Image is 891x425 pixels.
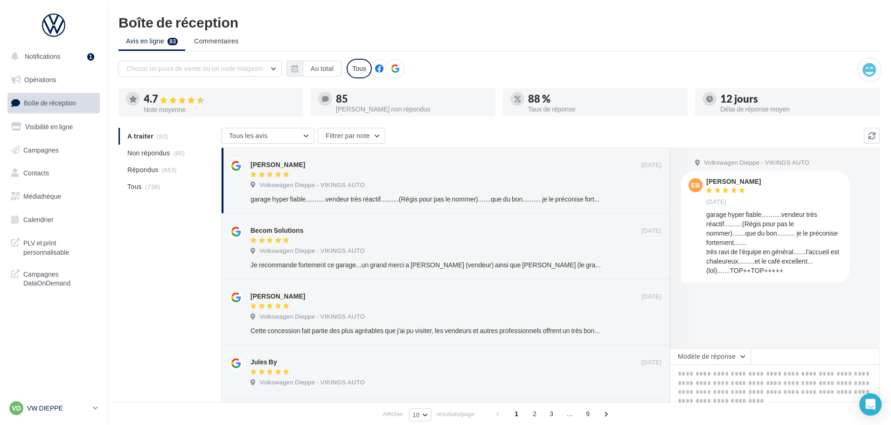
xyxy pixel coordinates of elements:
[6,117,102,137] a: Visibilité en ligne
[6,47,98,66] button: Notifications 1
[145,183,160,190] span: (738)
[6,233,102,260] a: PLV et print personnalisable
[23,268,96,288] span: Campagnes DataOnDemand
[6,163,102,183] a: Contacts
[6,140,102,160] a: Campagnes
[251,292,305,301] div: [PERSON_NAME]
[23,237,96,257] span: PLV et print personnalisable
[251,160,305,169] div: [PERSON_NAME]
[544,406,559,421] span: 3
[144,106,296,113] div: Note moyenne
[704,159,809,167] span: Volkswagen Dieppe - VIKINGS AUTO
[24,99,76,107] span: Boîte de réception
[706,198,726,206] span: [DATE]
[127,148,170,158] span: Non répondus
[580,406,595,421] span: 9
[6,187,102,206] a: Médiathèque
[118,15,880,29] div: Boîte de réception
[720,94,872,104] div: 12 jours
[23,216,54,223] span: Calendrier
[259,181,365,189] span: Volkswagen Dieppe - VIKINGS AUTO
[229,132,268,139] span: Tous les avis
[259,247,365,255] span: Volkswagen Dieppe - VIKINGS AUTO
[409,408,432,421] button: 10
[27,404,89,413] p: VW DIEPPE
[641,358,661,367] span: [DATE]
[194,37,238,45] span: Commentaires
[25,52,60,60] span: Notifications
[25,123,73,131] span: Visibilité en ligne
[641,161,661,169] span: [DATE]
[720,106,872,112] div: Délai de réponse moyen
[527,406,542,421] span: 2
[162,166,177,174] span: (653)
[347,59,372,78] div: Tous
[127,182,142,191] span: Tous
[641,293,661,301] span: [DATE]
[6,93,102,113] a: Boîte de réception
[318,128,385,144] button: Filtrer par note
[562,406,577,421] span: ...
[641,227,661,235] span: [DATE]
[691,181,700,190] span: EB
[221,128,314,144] button: Tous les avis
[706,210,842,275] div: garage hyper fiable...........vendeur très réactif..........(Régis pour pas le nommer).......que ...
[259,378,365,387] span: Volkswagen Dieppe - VIKINGS AUTO
[23,146,59,153] span: Campagnes
[287,61,341,77] button: Au total
[251,357,277,367] div: Jules By
[118,61,282,77] button: Choisir un point de vente ou un code magasin
[24,76,56,84] span: Opérations
[12,404,21,413] span: VD
[174,149,185,157] span: (85)
[383,410,404,418] span: Afficher
[303,61,341,77] button: Au total
[23,192,61,200] span: Médiathèque
[706,178,761,185] div: [PERSON_NAME]
[859,393,882,416] div: Open Intercom Messenger
[127,165,159,174] span: Répondus
[7,399,100,417] a: VD VW DIEPPE
[126,64,263,72] span: Choisir un point de vente ou un code magasin
[670,348,751,364] button: Modèle de réponse
[509,406,524,421] span: 1
[251,195,601,204] div: garage hyper fiable...........vendeur très réactif..........(Régis pour pas le nommer).......que ...
[336,106,488,112] div: [PERSON_NAME] non répondus
[251,260,601,270] div: Je recommande fortement ce garage...un grand merci a [PERSON_NAME] (vendeur) ainsi que [PERSON_NA...
[336,94,488,104] div: 85
[251,326,601,335] div: Cette concession fait partie des plus agréables que j'ai pu visiter, les vendeurs et autres profe...
[251,226,303,235] div: Becom Solutions
[528,106,680,112] div: Taux de réponse
[144,94,296,105] div: 4.7
[87,53,94,61] div: 1
[23,169,49,177] span: Contacts
[259,313,365,321] span: Volkswagen Dieppe - VIKINGS AUTO
[6,264,102,292] a: Campagnes DataOnDemand
[413,411,420,418] span: 10
[6,210,102,230] a: Calendrier
[437,410,475,418] span: résultats/page
[6,70,102,90] a: Opérations
[528,94,680,104] div: 88 %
